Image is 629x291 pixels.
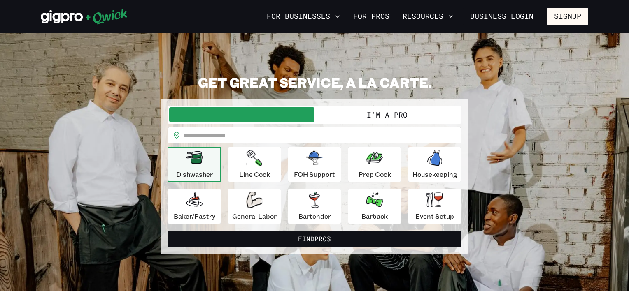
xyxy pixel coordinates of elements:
button: Signup [547,8,588,25]
button: For Businesses [263,9,343,23]
p: FOH Support [294,169,335,179]
p: Line Cook [239,169,270,179]
button: Bartender [288,189,341,224]
button: Event Setup [408,189,461,224]
button: I'm a Pro [314,107,460,122]
h2: GET GREAT SERVICE, A LA CARTE. [161,74,468,90]
button: FindPros [168,231,461,247]
p: General Labor [232,211,277,221]
button: FOH Support [288,147,341,182]
a: Business Login [463,8,540,25]
p: Prep Cook [359,169,391,179]
button: Baker/Pastry [168,189,221,224]
button: General Labor [228,189,281,224]
a: For Pros [350,9,393,23]
p: Bartender [298,211,331,221]
button: Resources [399,9,457,23]
p: Housekeeping [412,169,457,179]
button: I'm a Business [169,107,314,122]
p: Event Setup [415,211,454,221]
button: Prep Cook [348,147,401,182]
button: Line Cook [228,147,281,182]
p: Barback [361,211,388,221]
p: Dishwasher [176,169,213,179]
button: Barback [348,189,401,224]
p: Baker/Pastry [174,211,215,221]
button: Dishwasher [168,147,221,182]
button: Housekeeping [408,147,461,182]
